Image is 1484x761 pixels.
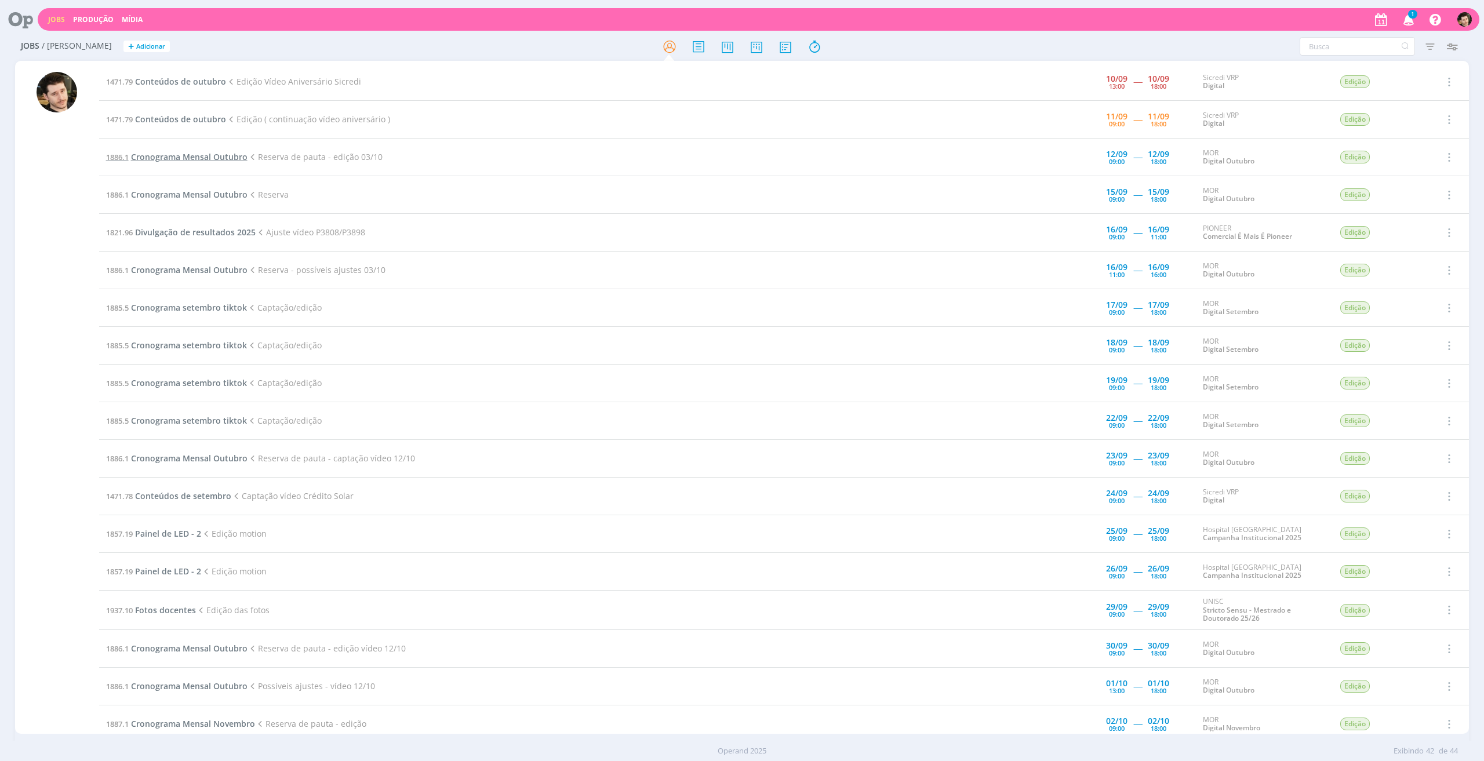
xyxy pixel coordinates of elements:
[1203,382,1259,392] a: Digital Setembro
[1148,225,1169,234] div: 16/09
[1133,680,1142,691] span: -----
[1109,309,1125,315] div: 09:00
[1133,76,1142,87] span: -----
[1203,262,1322,279] div: MOR
[1133,340,1142,351] span: -----
[1109,422,1125,428] div: 09:00
[1109,121,1125,127] div: 09:00
[1340,339,1370,352] span: Edição
[247,340,322,351] span: Captação/edição
[1133,151,1142,162] span: -----
[1203,118,1224,128] a: Digital
[1106,603,1127,611] div: 29/09
[1151,158,1166,165] div: 18:00
[1340,680,1370,693] span: Edição
[135,566,201,577] span: Painel de LED - 2
[135,490,231,501] span: Conteúdos de setembro
[1148,565,1169,573] div: 26/09
[106,719,129,729] span: 1887.1
[1148,338,1169,347] div: 18/09
[45,15,68,24] button: Jobs
[1109,535,1125,541] div: 09:00
[1106,150,1127,158] div: 12/09
[1106,225,1127,234] div: 16/09
[1340,226,1370,239] span: Edição
[248,264,385,275] span: Reserva - possíveis ajustes 03/10
[1148,112,1169,121] div: 11/09
[1340,565,1370,578] span: Edição
[131,264,248,275] span: Cronograma Mensal Outubro
[106,265,129,275] span: 1886.1
[1148,414,1169,422] div: 22/09
[1203,640,1322,657] div: MOR
[1148,263,1169,271] div: 16/09
[73,14,114,24] a: Produção
[1151,309,1166,315] div: 18:00
[1203,450,1322,467] div: MOR
[1151,271,1166,278] div: 16:00
[1109,687,1125,694] div: 13:00
[106,566,133,577] span: 1857.19
[106,453,129,464] span: 1886.1
[106,190,129,200] span: 1886.1
[1109,347,1125,353] div: 09:00
[1133,566,1142,577] span: -----
[226,114,390,125] span: Edição ( continuação vídeo aniversário )
[1133,264,1142,275] span: -----
[1148,75,1169,83] div: 10/09
[247,415,322,426] span: Captação/edição
[1203,413,1322,429] div: MOR
[1106,565,1127,573] div: 26/09
[1133,643,1142,654] span: -----
[106,189,248,200] a: 1886.1Cronograma Mensal Outubro
[1203,81,1224,90] a: Digital
[106,680,248,691] a: 1886.1Cronograma Mensal Outubro
[1148,451,1169,460] div: 23/09
[37,72,77,112] img: V
[106,302,247,313] a: 1885.5Cronograma setembro tiktok
[106,340,129,351] span: 1885.5
[106,643,129,654] span: 1886.1
[1151,687,1166,694] div: 18:00
[1109,158,1125,165] div: 09:00
[106,340,247,351] a: 1885.5Cronograma setembro tiktok
[106,114,226,125] a: 1471.79Conteúdos de outubro
[1203,570,1301,580] a: Campanha Institucional 2025
[1148,717,1169,725] div: 02/10
[196,605,270,616] span: Edição das fotos
[1203,420,1259,429] a: Digital Setembro
[1340,75,1370,88] span: Edição
[136,43,165,50] span: Adicionar
[1109,611,1125,617] div: 09:00
[131,302,247,313] span: Cronograma setembro tiktok
[131,453,248,464] span: Cronograma Mensal Outubro
[1203,300,1322,316] div: MOR
[1109,497,1125,504] div: 09:00
[1340,414,1370,427] span: Edição
[1340,188,1370,201] span: Edição
[1450,745,1458,757] span: 44
[248,680,375,691] span: Possíveis ajustes - vídeo 12/10
[1148,150,1169,158] div: 12/09
[131,151,248,162] span: Cronograma Mensal Outubro
[1106,376,1127,384] div: 19/09
[1133,189,1142,200] span: -----
[135,528,201,539] span: Painel de LED - 2
[106,718,255,729] a: 1887.1Cronograma Mensal Novembro
[1106,527,1127,535] div: 25/09
[1109,83,1125,89] div: 13:00
[1203,457,1254,467] a: Digital Outubro
[1151,535,1166,541] div: 18:00
[1151,121,1166,127] div: 18:00
[1151,650,1166,656] div: 18:00
[256,227,365,238] span: Ajuste vídeo P3808/P3898
[123,41,170,53] button: +Adicionar
[106,152,129,162] span: 1886.1
[1203,307,1259,316] a: Digital Setembro
[1203,375,1322,392] div: MOR
[128,41,134,53] span: +
[1340,490,1370,503] span: Edição
[248,643,406,654] span: Reserva de pauta - edição vídeo 12/10
[21,41,39,51] span: Jobs
[1203,111,1322,128] div: Sicredi VRP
